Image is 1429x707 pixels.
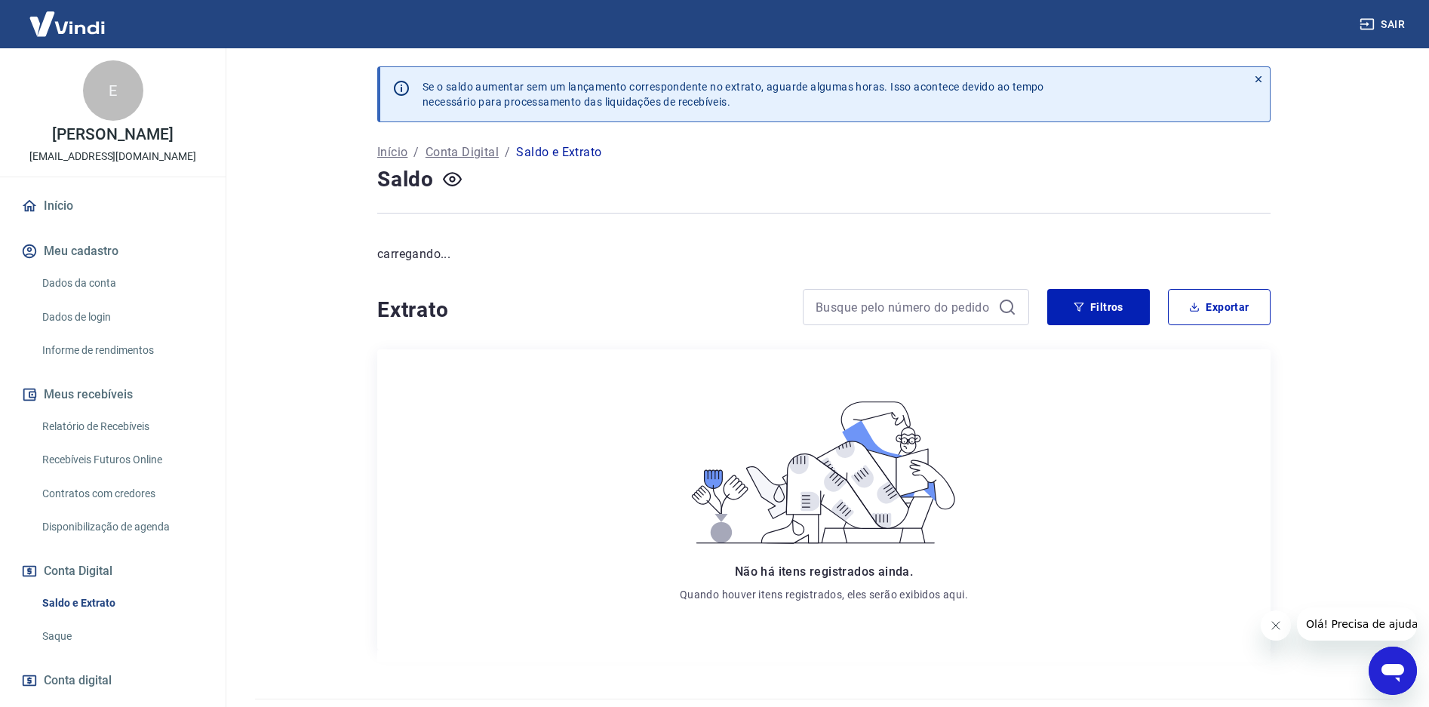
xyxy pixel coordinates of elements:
p: [EMAIL_ADDRESS][DOMAIN_NAME] [29,149,196,164]
span: Olá! Precisa de ajuda? [9,11,127,23]
p: carregando... [377,245,1271,263]
a: Saque [36,621,207,652]
div: E [83,60,143,121]
button: Filtros [1047,289,1150,325]
a: Contratos com credores [36,478,207,509]
iframe: Mensagem da empresa [1297,607,1417,641]
a: Informe de rendimentos [36,335,207,366]
a: Saldo e Extrato [36,588,207,619]
a: Início [18,189,207,223]
button: Exportar [1168,289,1271,325]
a: Conta digital [18,664,207,697]
input: Busque pelo número do pedido [816,296,992,318]
p: Quando houver itens registrados, eles serão exibidos aqui. [680,587,968,602]
a: Disponibilização de agenda [36,512,207,543]
a: Relatório de Recebíveis [36,411,207,442]
span: Conta digital [44,670,112,691]
a: Recebíveis Futuros Online [36,444,207,475]
span: Não há itens registrados ainda. [735,564,913,579]
h4: Extrato [377,295,785,325]
button: Meus recebíveis [18,378,207,411]
button: Meu cadastro [18,235,207,268]
p: / [413,143,419,161]
h4: Saldo [377,164,434,195]
a: Conta Digital [426,143,499,161]
img: Vindi [18,1,116,47]
p: / [505,143,510,161]
a: Dados da conta [36,268,207,299]
iframe: Fechar mensagem [1261,610,1291,641]
p: [PERSON_NAME] [52,127,173,143]
button: Sair [1357,11,1411,38]
p: Se o saldo aumentar sem um lançamento correspondente no extrato, aguarde algumas horas. Isso acon... [423,79,1044,109]
iframe: Botão para abrir a janela de mensagens [1369,647,1417,695]
button: Conta Digital [18,555,207,588]
a: Início [377,143,407,161]
p: Saldo e Extrato [516,143,601,161]
a: Dados de login [36,302,207,333]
